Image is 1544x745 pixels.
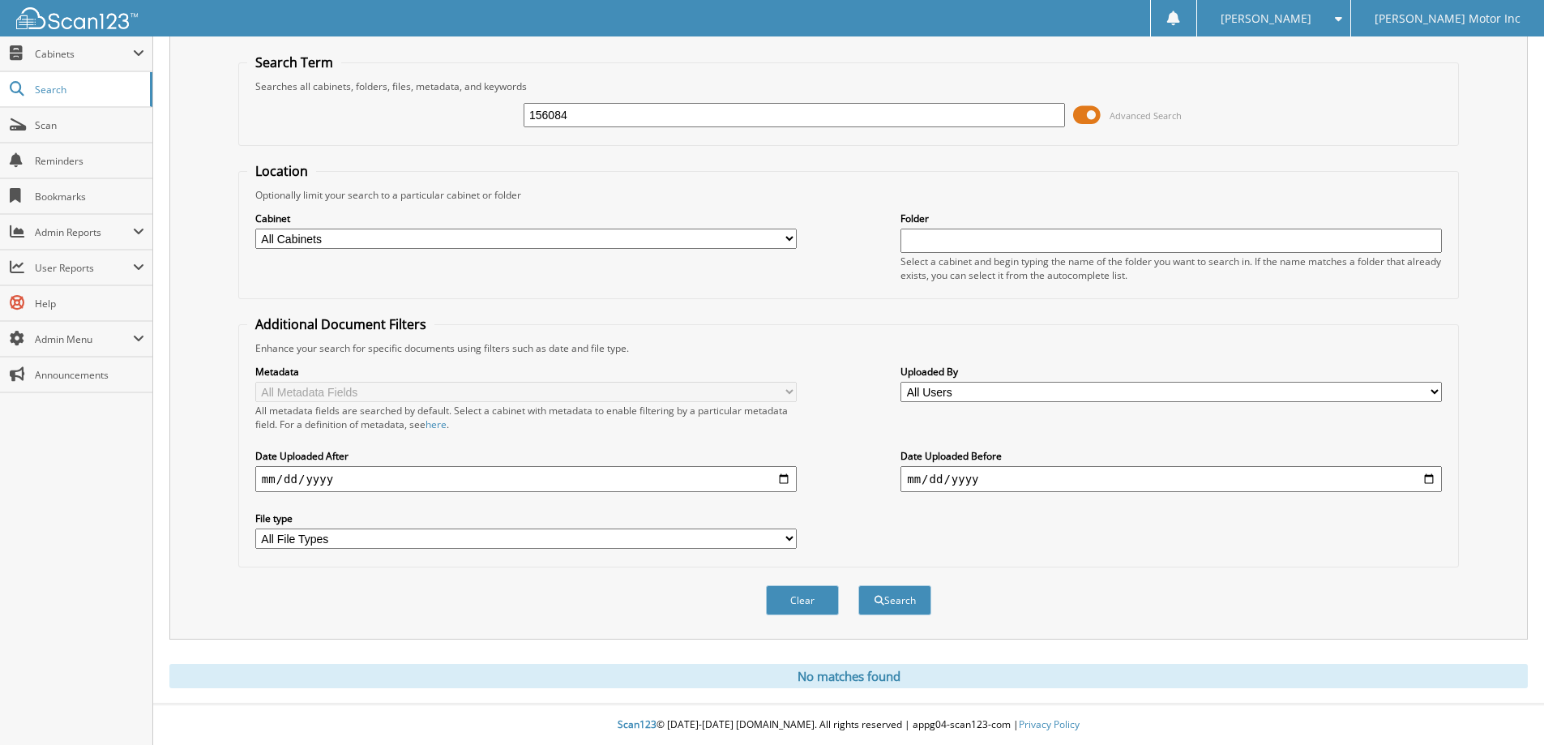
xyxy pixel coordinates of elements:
span: Scan123 [618,717,657,731]
legend: Location [247,162,316,180]
div: Optionally limit your search to a particular cabinet or folder [247,188,1450,202]
span: Help [35,297,144,310]
legend: Search Term [247,54,341,71]
label: Uploaded By [900,365,1442,379]
span: Admin Reports [35,225,133,239]
div: © [DATE]-[DATE] [DOMAIN_NAME]. All rights reserved | appg04-scan123-com | [153,705,1544,745]
div: All metadata fields are searched by default. Select a cabinet with metadata to enable filtering b... [255,404,797,431]
span: Search [35,83,142,96]
input: start [255,466,797,492]
a: Privacy Policy [1019,717,1080,731]
label: Cabinet [255,212,797,225]
span: Cabinets [35,47,133,61]
button: Search [858,585,931,615]
span: Admin Menu [35,332,133,346]
label: Folder [900,212,1442,225]
button: Clear [766,585,839,615]
img: scan123-logo-white.svg [16,7,138,29]
iframe: Chat Widget [1463,667,1544,745]
label: Date Uploaded After [255,449,797,463]
div: Enhance your search for specific documents using filters such as date and file type. [247,341,1450,355]
label: Date Uploaded Before [900,449,1442,463]
legend: Additional Document Filters [247,315,434,333]
span: Reminders [35,154,144,168]
div: Select a cabinet and begin typing the name of the folder you want to search in. If the name match... [900,255,1442,282]
label: File type [255,512,797,525]
input: end [900,466,1442,492]
span: Announcements [35,368,144,382]
span: Bookmarks [35,190,144,203]
span: User Reports [35,261,133,275]
span: [PERSON_NAME] Motor Inc [1375,14,1520,24]
span: Advanced Search [1110,109,1182,122]
span: [PERSON_NAME] [1221,14,1311,24]
label: Metadata [255,365,797,379]
div: Searches all cabinets, folders, files, metadata, and keywords [247,79,1450,93]
a: here [426,417,447,431]
span: Scan [35,118,144,132]
div: No matches found [169,664,1528,688]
